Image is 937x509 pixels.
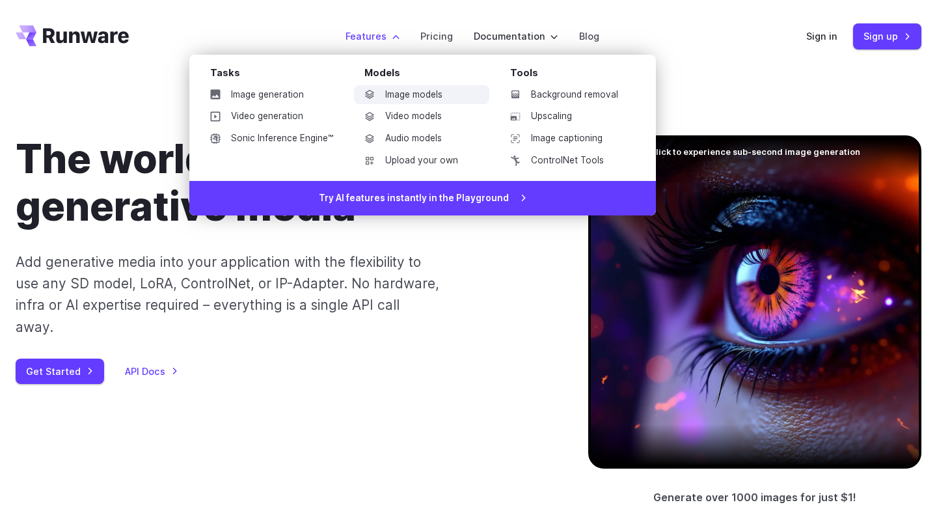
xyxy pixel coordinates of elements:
[500,107,635,126] a: Upscaling
[853,23,921,49] a: Sign up
[16,251,441,338] p: Add generative media into your application with the flexibility to use any SD model, LoRA, Contro...
[200,129,344,148] a: Sonic Inference Engine™
[346,29,400,44] label: Features
[474,29,558,44] label: Documentation
[16,135,547,230] h1: The world’s fastest generative media
[653,489,856,506] p: Generate over 1000 images for just $1!
[420,29,453,44] a: Pricing
[354,129,489,148] a: Audio models
[16,25,129,46] a: Go to /
[354,107,489,126] a: Video models
[200,107,344,126] a: Video generation
[16,359,104,384] a: Get Started
[364,65,489,85] div: Models
[354,151,489,171] a: Upload your own
[579,29,599,44] a: Blog
[510,65,635,85] div: Tools
[210,65,344,85] div: Tasks
[125,364,178,379] a: API Docs
[200,85,344,105] a: Image generation
[500,129,635,148] a: Image captioning
[354,85,489,105] a: Image models
[500,85,635,105] a: Background removal
[806,29,837,44] a: Sign in
[500,151,635,171] a: ControlNet Tools
[189,181,656,216] a: Try AI features instantly in the Playground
